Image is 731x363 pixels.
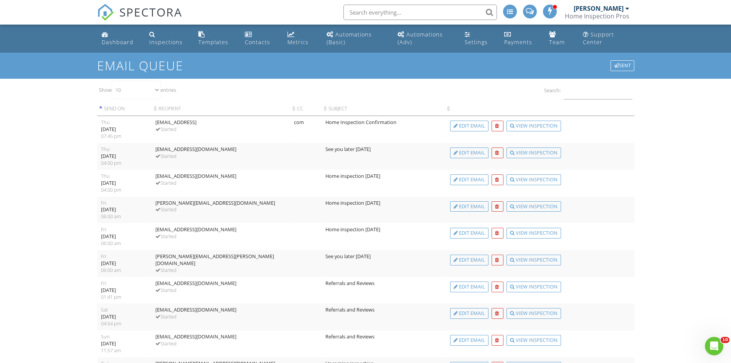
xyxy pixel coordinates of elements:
[449,280,490,294] a: Edit Email
[198,38,228,46] div: Templates
[155,173,286,180] div: [EMAIL_ADDRESS][DOMAIN_NAME]
[507,335,561,346] div: View Inspection
[102,38,134,46] div: Dashboard
[574,5,624,12] div: [PERSON_NAME]
[322,250,444,277] td: See you later [DATE]
[507,148,561,158] div: View Inspection
[505,307,563,320] a: View Inspection
[101,320,148,327] div: 04:54 pm
[505,200,563,214] a: View Inspection
[101,313,148,320] div: [DATE]
[101,260,148,267] div: [DATE]
[450,201,488,212] div: Edit Email
[505,280,563,294] a: View Inspection
[546,28,574,50] a: Team
[611,61,634,68] a: Sent
[287,38,309,46] div: Metrics
[322,330,444,357] td: Referrals and Reviews
[449,119,490,133] a: Edit Email
[322,116,444,143] td: Home Inspection Confirmation
[505,173,563,187] a: View Inspection
[322,303,444,330] td: Referrals and Reviews
[101,187,148,194] div: 04:00 pm
[449,253,490,267] a: Edit Email
[155,126,286,133] div: Started
[155,206,286,213] div: Started
[394,28,455,50] a: Automations (Advanced)
[323,28,388,50] a: Automations (Basic)
[284,28,317,50] a: Metrics
[155,267,286,274] div: Started
[101,126,148,133] div: [DATE]
[101,206,148,213] div: [DATE]
[705,337,723,355] iframe: Intercom live chat
[507,228,561,239] div: View Inspection
[101,253,148,260] div: Fri
[565,12,629,20] div: Home Inspection Pros
[462,28,495,50] a: Settings
[97,101,152,116] th: Send on : activate to sort column descending
[99,28,140,50] a: Dashboard
[505,253,563,267] a: View Inspection
[290,101,322,116] th: CC: activate to sort column ascending
[149,38,183,46] div: Inspections
[101,267,148,274] div: 06:00 am
[97,10,182,27] a: SPECTORA
[155,146,286,153] div: [EMAIL_ADDRESS][DOMAIN_NAME]
[97,59,634,72] h1: Email Queue
[564,81,632,99] input: Search:
[101,180,148,187] div: [DATE]
[101,226,148,233] div: Fri
[505,146,563,160] a: View Inspection
[112,81,160,99] select: Showentries
[155,253,286,267] div: [PERSON_NAME][EMAIL_ADDRESS][PERSON_NAME][DOMAIN_NAME]
[101,213,148,220] div: 06:00 am
[549,38,565,46] div: Team
[101,280,148,287] div: Fri
[155,307,286,313] div: [EMAIL_ADDRESS][DOMAIN_NAME]
[507,121,561,131] div: View Inspection
[155,233,286,240] div: Started
[155,313,286,320] div: Started
[155,226,286,233] div: [EMAIL_ADDRESS][DOMAIN_NAME]
[580,28,633,50] a: Support Center
[322,143,444,170] td: See you later [DATE]
[507,201,561,212] div: View Inspection
[450,121,488,131] div: Edit Email
[101,173,148,180] div: Thu
[245,38,270,46] div: Contacts
[450,255,488,265] div: Edit Email
[450,228,488,239] div: Edit Email
[449,226,490,240] a: Edit Email
[155,333,286,340] div: [EMAIL_ADDRESS][DOMAIN_NAME]
[398,31,443,46] div: Automations (Adv)
[611,60,634,71] div: Sent
[155,280,286,287] div: [EMAIL_ADDRESS][DOMAIN_NAME]
[322,101,444,116] th: Subject: activate to sort column ascending
[97,4,114,21] img: The Best Home Inspection Software - Spectora
[322,197,444,224] td: Home inspection [DATE]
[322,170,444,197] td: Home inspection [DATE]
[101,153,148,160] div: [DATE]
[101,233,148,240] div: [DATE]
[195,28,235,50] a: Templates
[501,28,540,50] a: Payments
[101,133,148,140] div: 07:45 pm
[101,240,148,247] div: 06:00 am
[155,287,286,294] div: Started
[155,180,286,187] div: Started
[507,282,561,292] div: View Inspection
[507,174,561,185] div: View Inspection
[101,333,148,340] div: Sun
[290,116,322,143] td: com
[101,294,148,301] div: 01:41 pm
[449,307,490,320] a: Edit Email
[99,81,148,99] label: Show entries
[155,119,286,126] div: [EMAIL_ADDRESS]
[322,277,444,304] td: Referrals and Reviews
[465,38,488,46] div: Settings
[101,340,148,347] div: [DATE]
[583,31,614,46] div: Support Center
[450,174,488,185] div: Edit Email
[101,287,148,294] div: [DATE]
